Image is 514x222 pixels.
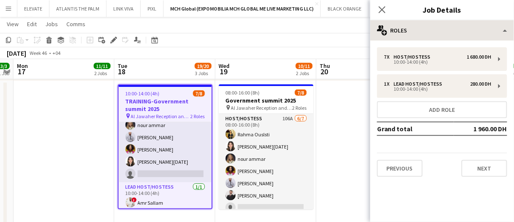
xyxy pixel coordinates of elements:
span: ! [132,198,137,203]
a: Comms [63,19,89,30]
td: Grand total [377,122,454,135]
a: View [3,19,22,30]
div: +04 [52,50,60,56]
div: 7 x [384,54,394,60]
span: Al Jawaher Reception and Convention Centre (‘JRCC’) in [GEOGRAPHIC_DATA] [231,105,293,111]
div: 1 x [384,81,394,87]
span: 10:00-14:00 (4h) [126,90,160,97]
button: MCH Global (EXPOMOBILIA MCH GLOBAL ME LIVE MARKETING LLC) [164,0,321,17]
span: 20 [319,67,331,76]
span: Edit [27,20,37,28]
button: LOUIS VUITTON [369,0,417,17]
button: ATLANTIS THE PALM [49,0,107,17]
td: 1 960.00 DH [454,122,507,135]
span: View [7,20,19,28]
span: 19/20 [195,63,212,69]
span: 2 Roles [191,113,205,119]
app-card-role: Host/Hostess6/710:00-14:00 (4h)Rahma Ouslsti[PERSON_NAME]nour ammar[PERSON_NAME][PERSON_NAME][PER... [119,80,212,182]
div: 3 Jobs [195,70,211,76]
span: Wed [219,62,230,70]
span: Mon [17,62,28,70]
div: 2 Jobs [94,70,110,76]
div: 280.00 DH [470,81,492,87]
div: Host/Hostess [394,54,434,60]
div: 2 Jobs [296,70,312,76]
a: Edit [24,19,40,30]
div: Lead Host/Hostess [394,81,446,87]
h3: Job Details [370,4,514,15]
button: Add role [377,101,507,118]
span: 7/8 [193,90,205,97]
app-job-card: 10:00-14:00 (4h)7/8TRAINING-Government summit 2025 Al Jawaher Reception and Convention Centre (‘J... [118,84,213,209]
app-job-card: 08:00-16:00 (8h)7/8Government summit 2025 Al Jawaher Reception and Convention Centre (‘JRCC’) in ... [219,84,314,209]
div: 10:00-14:00 (4h) [384,60,492,64]
span: 2 Roles [293,105,307,111]
span: 11/11 [94,63,111,69]
div: 1 680.00 DH [467,54,492,60]
span: 10/11 [296,63,313,69]
span: Tue [118,62,128,70]
button: ELEVATE [17,0,49,17]
span: Comms [66,20,85,28]
span: 18 [117,67,128,76]
div: 10:00-14:00 (4h) [384,87,492,91]
a: Jobs [42,19,61,30]
span: Thu [320,62,331,70]
button: Previous [377,160,423,177]
button: Next [462,160,507,177]
span: 7/8 [295,89,307,96]
button: PIXL [141,0,164,17]
span: Al Jawaher Reception and Convention Centre (‘JRCC’) in [GEOGRAPHIC_DATA] [131,113,191,119]
button: LINK VIVA [107,0,141,17]
span: Week 46 [28,50,49,56]
div: Roles [370,20,514,41]
h3: TRAINING-Government summit 2025 [119,97,212,113]
button: BLACK ORANGE [321,0,369,17]
div: [DATE] [7,49,26,57]
app-card-role: Lead Host/Hostess1/110:00-14:00 (4h)!Amr Sallam [119,182,212,211]
span: 19 [218,67,230,76]
h3: Government summit 2025 [219,97,314,104]
app-card-role: Host/Hostess106A6/708:00-16:00 (8h)Rahma Ouslsti[PERSON_NAME][DATE]nour ammar[PERSON_NAME][PERSON... [219,114,314,216]
span: 08:00-16:00 (8h) [226,89,260,96]
span: Jobs [45,20,58,28]
span: 17 [16,67,28,76]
